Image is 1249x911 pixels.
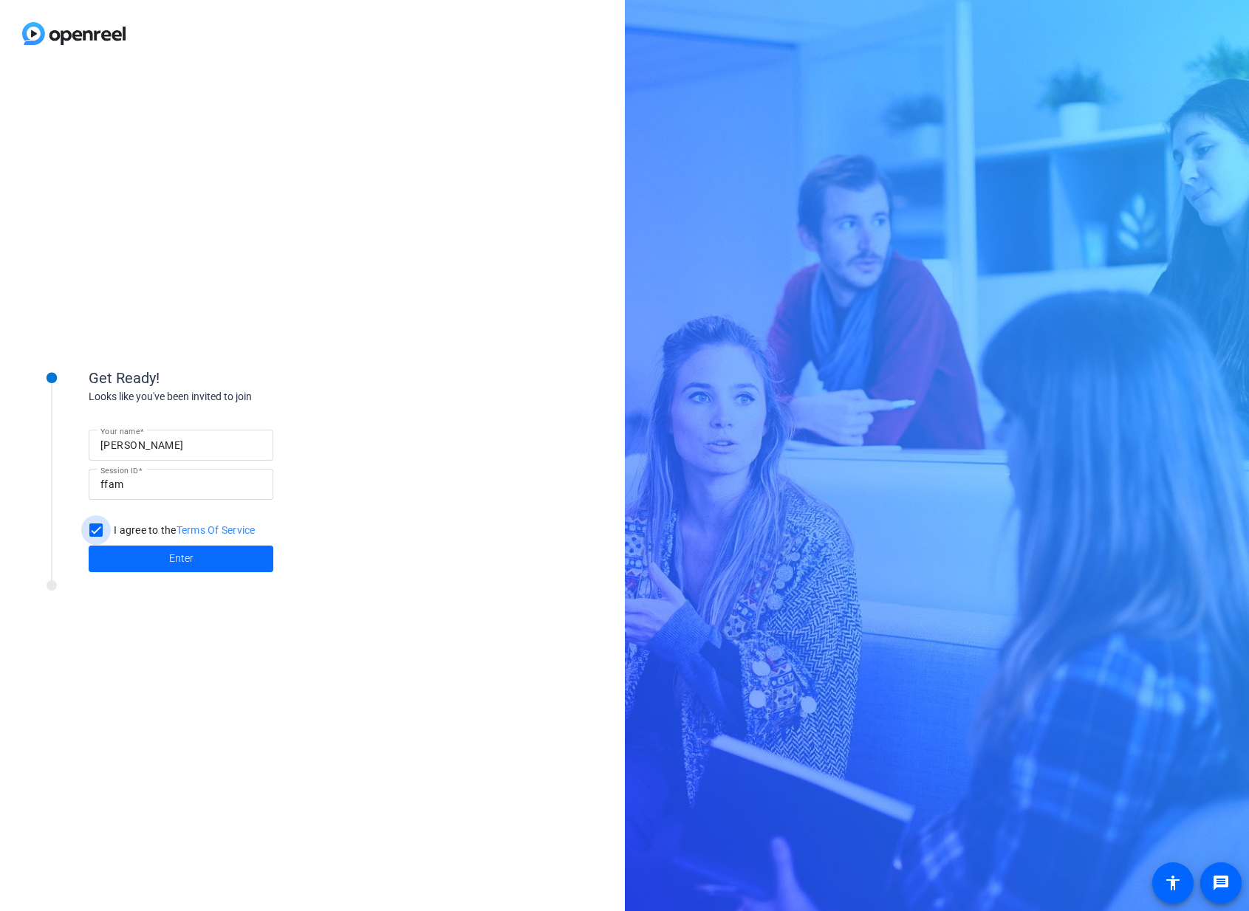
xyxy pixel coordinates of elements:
[89,367,384,389] div: Get Ready!
[1212,874,1230,892] mat-icon: message
[169,551,194,566] span: Enter
[100,427,140,436] mat-label: Your name
[177,524,256,536] a: Terms Of Service
[100,466,138,475] mat-label: Session ID
[1164,874,1182,892] mat-icon: accessibility
[89,389,384,405] div: Looks like you've been invited to join
[89,546,273,572] button: Enter
[111,523,256,537] label: I agree to the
